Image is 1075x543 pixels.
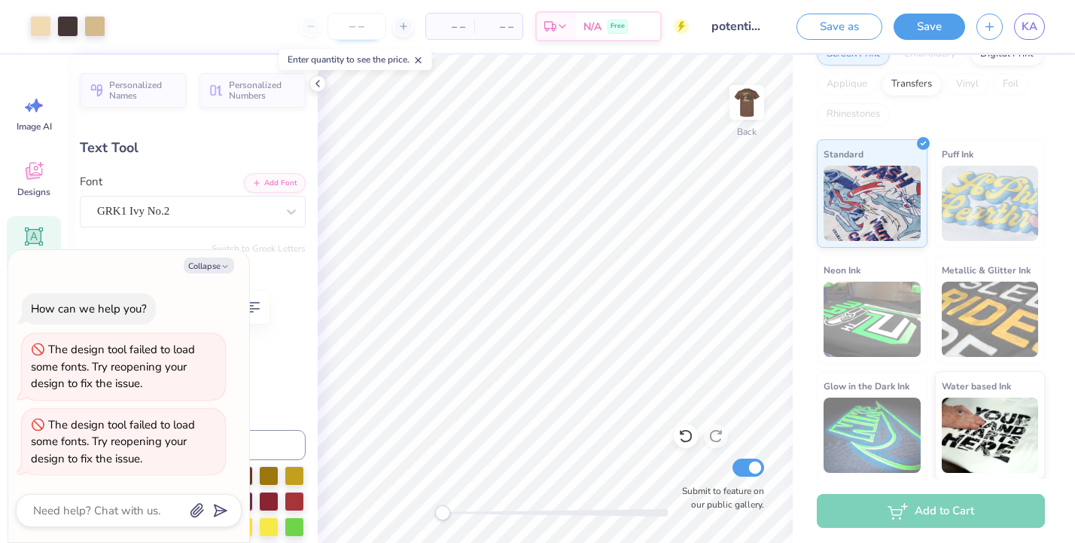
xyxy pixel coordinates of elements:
[184,258,234,273] button: Collapse
[583,19,601,35] span: N/A
[737,125,757,139] div: Back
[483,19,513,35] span: – –
[942,146,973,162] span: Puff Ink
[732,87,762,117] img: Back
[824,282,921,357] img: Neon Ink
[31,417,195,466] div: The design tool failed to load some fonts. Try reopening your design to fix the issue.
[1022,18,1037,35] span: KA
[17,186,50,198] span: Designs
[80,138,306,158] div: Text Tool
[796,14,882,40] button: Save as
[824,398,921,473] img: Glow in the Dark Ink
[80,73,186,108] button: Personalized Names
[817,73,877,96] div: Applique
[942,282,1039,357] img: Metallic & Glitter Ink
[942,166,1039,241] img: Puff Ink
[244,173,306,193] button: Add Font
[611,21,625,32] span: Free
[894,14,965,40] button: Save
[327,13,386,40] input: – –
[212,243,306,255] button: Switch to Greek Letters
[279,49,432,70] div: Enter quantity to see the price.
[824,378,909,394] span: Glow in the Dark Ink
[824,146,863,162] span: Standard
[700,11,774,41] input: Untitled Design
[824,262,860,278] span: Neon Ink
[31,301,147,316] div: How can we help you?
[229,80,297,101] span: Personalized Numbers
[109,80,177,101] span: Personalized Names
[993,73,1028,96] div: Foil
[31,342,195,391] div: The design tool failed to load some fonts. Try reopening your design to fix the issue.
[942,378,1011,394] span: Water based Ink
[882,73,942,96] div: Transfers
[674,484,764,511] label: Submit to feature on our public gallery.
[1014,14,1045,40] a: KA
[817,103,890,126] div: Rhinestones
[946,73,988,96] div: Vinyl
[80,173,102,191] label: Font
[199,73,306,108] button: Personalized Numbers
[942,398,1039,473] img: Water based Ink
[17,120,52,133] span: Image AI
[942,262,1031,278] span: Metallic & Glitter Ink
[824,166,921,241] img: Standard
[435,19,465,35] span: – –
[435,505,450,520] div: Accessibility label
